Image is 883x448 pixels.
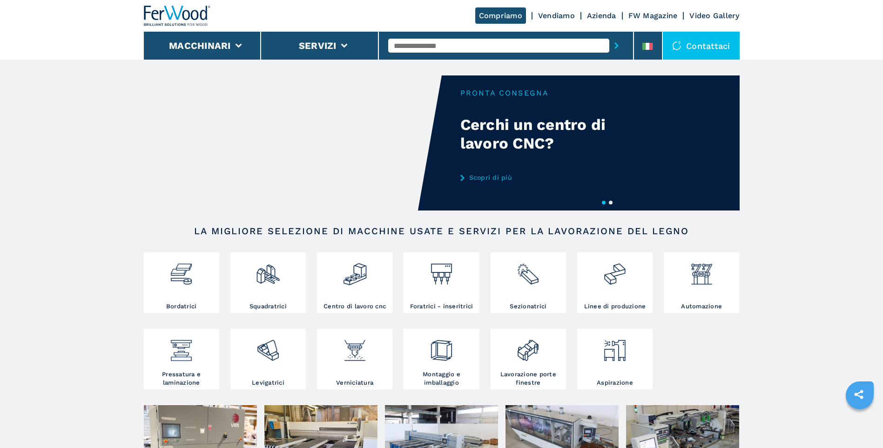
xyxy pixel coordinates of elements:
img: levigatrici_2.png [256,331,280,363]
a: Verniciatura [317,329,392,389]
a: Vendiamo [538,11,575,20]
a: Linee di produzione [577,252,653,313]
img: verniciatura_1.png [343,331,367,363]
a: FW Magazine [628,11,678,20]
img: linee_di_produzione_2.png [602,255,627,286]
img: lavorazione_porte_finestre_2.png [516,331,540,363]
h3: Montaggio e imballaggio [406,370,477,387]
a: Video Gallery [689,11,739,20]
h3: Centro di lavoro cnc [324,302,386,311]
img: centro_di_lavoro_cnc_2.png [343,255,367,286]
a: Pressatura e laminazione [144,329,219,389]
a: Lavorazione porte finestre [491,329,566,389]
a: Foratrici - inseritrici [404,252,479,313]
h2: LA MIGLIORE SELEZIONE DI MACCHINE USATE E SERVIZI PER LA LAVORAZIONE DEL LEGNO [174,225,710,237]
h3: Bordatrici [166,302,197,311]
img: bordatrici_1.png [169,255,194,286]
a: Compriamo [475,7,526,24]
a: Levigatrici [230,329,306,389]
button: 2 [609,201,613,204]
a: Centro di lavoro cnc [317,252,392,313]
img: sezionatrici_2.png [516,255,540,286]
a: Squadratrici [230,252,306,313]
img: squadratrici_2.png [256,255,280,286]
a: Montaggio e imballaggio [404,329,479,389]
button: Macchinari [169,40,231,51]
button: 1 [602,201,606,204]
h3: Aspirazione [597,379,633,387]
img: montaggio_imballaggio_2.png [429,331,454,363]
a: sharethis [847,383,870,406]
img: Ferwood [144,6,211,26]
a: Bordatrici [144,252,219,313]
h3: Lavorazione porte finestre [493,370,564,387]
a: Aspirazione [577,329,653,389]
h3: Levigatrici [252,379,284,387]
a: Azienda [587,11,616,20]
h3: Sezionatrici [510,302,546,311]
div: Contattaci [663,32,740,60]
img: automazione.png [689,255,714,286]
a: Sezionatrici [491,252,566,313]
h3: Foratrici - inseritrici [410,302,473,311]
a: Scopri di più [460,174,643,181]
button: Servizi [299,40,337,51]
h3: Linee di produzione [584,302,646,311]
a: Automazione [664,252,739,313]
h3: Automazione [681,302,722,311]
h3: Squadratrici [249,302,287,311]
h3: Verniciatura [336,379,373,387]
iframe: Chat [843,406,876,441]
video: Your browser does not support the video tag. [144,75,442,210]
button: submit-button [609,35,624,56]
h3: Pressatura e laminazione [146,370,217,387]
img: aspirazione_1.png [602,331,627,363]
img: pressa-strettoia.png [169,331,194,363]
img: Contattaci [672,41,681,50]
img: foratrici_inseritrici_2.png [429,255,454,286]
